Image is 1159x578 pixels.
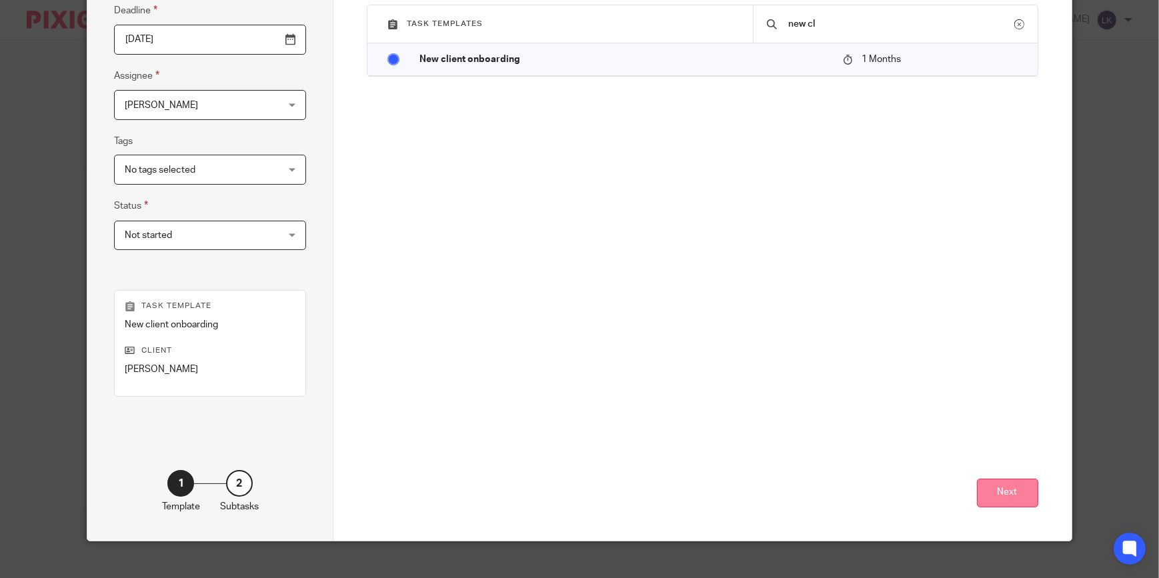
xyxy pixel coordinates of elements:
button: Next [977,479,1038,507]
span: 1 Months [862,55,901,64]
p: [PERSON_NAME] [125,363,295,376]
span: No tags selected [125,165,195,175]
label: Deadline [114,3,157,18]
p: New client onboarding [419,53,830,66]
p: Task template [125,301,295,311]
p: New client onboarding [125,318,295,331]
p: Client [125,345,295,356]
span: [PERSON_NAME] [125,101,198,110]
div: 2 [226,470,253,497]
input: Pick a date [114,25,306,55]
p: Template [162,500,200,513]
span: Task templates [407,20,483,27]
span: Not started [125,231,172,240]
div: 1 [167,470,194,497]
label: Assignee [114,68,159,83]
label: Tags [114,135,133,148]
input: Search... [787,17,1014,31]
p: Subtasks [220,500,259,513]
label: Status [114,198,148,213]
